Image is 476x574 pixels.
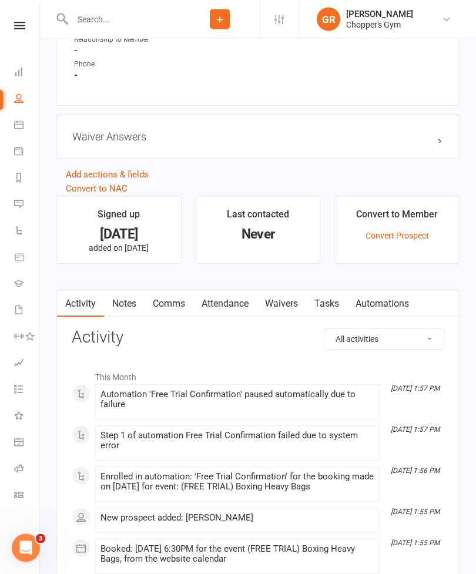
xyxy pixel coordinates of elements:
[100,513,374,523] div: New prospect added: [PERSON_NAME]
[68,244,170,253] p: added on [DATE]
[68,229,170,241] div: [DATE]
[14,60,41,86] a: Dashboard
[391,385,440,393] i: [DATE] 1:57 PM
[306,291,347,318] a: Tasks
[346,19,413,30] div: Chopper's Gym
[74,35,171,46] div: Relationship to Member
[100,431,374,451] div: Step 1 of automation Free Trial Confirmation failed due to system error
[100,390,374,410] div: Automation 'Free Trial Confirmation' paused automatically due to failure
[391,426,440,434] i: [DATE] 1:57 PM
[57,291,104,318] a: Activity
[14,430,41,456] a: General attendance kiosk mode
[257,291,306,318] a: Waivers
[14,113,41,139] a: Calendar
[36,534,45,543] span: 3
[14,456,41,483] a: Roll call kiosk mode
[14,139,41,166] a: Payments
[74,46,444,56] strong: -
[14,483,41,509] a: Class kiosk mode
[391,467,440,475] i: [DATE] 1:56 PM
[356,207,438,229] div: Convert to Member
[74,71,444,81] strong: -
[391,508,440,516] i: [DATE] 1:55 PM
[347,291,417,318] a: Automations
[12,534,40,562] iframe: Intercom live chat
[227,207,289,229] div: Last contacted
[145,291,193,318] a: Comms
[391,539,440,548] i: [DATE] 1:55 PM
[98,207,140,229] div: Signed up
[193,291,257,318] a: Attendance
[346,9,413,19] div: [PERSON_NAME]
[100,545,374,565] div: Booked: [DATE] 6:30PM for the event (FREE TRIAL) Boxing Heavy Bags, from the website calendar
[66,184,128,194] a: Convert to NAC
[14,351,41,377] a: Assessments
[69,11,180,28] input: Search...
[14,86,41,113] a: People
[14,166,41,192] a: Reports
[72,329,444,347] h3: Activity
[14,404,41,430] a: What's New
[74,59,171,71] div: Phone
[14,245,41,271] a: Product Sales
[104,291,145,318] a: Notes
[207,229,310,241] div: Never
[72,365,444,384] li: This Month
[100,472,374,492] div: Enrolled in automation: 'Free Trial Confirmation' for the booking made on [DATE] for event: (FREE...
[72,131,444,143] h3: Waiver Answers
[66,170,149,180] a: Add sections & fields
[366,231,429,241] a: Convert Prospect
[317,8,340,31] div: GR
